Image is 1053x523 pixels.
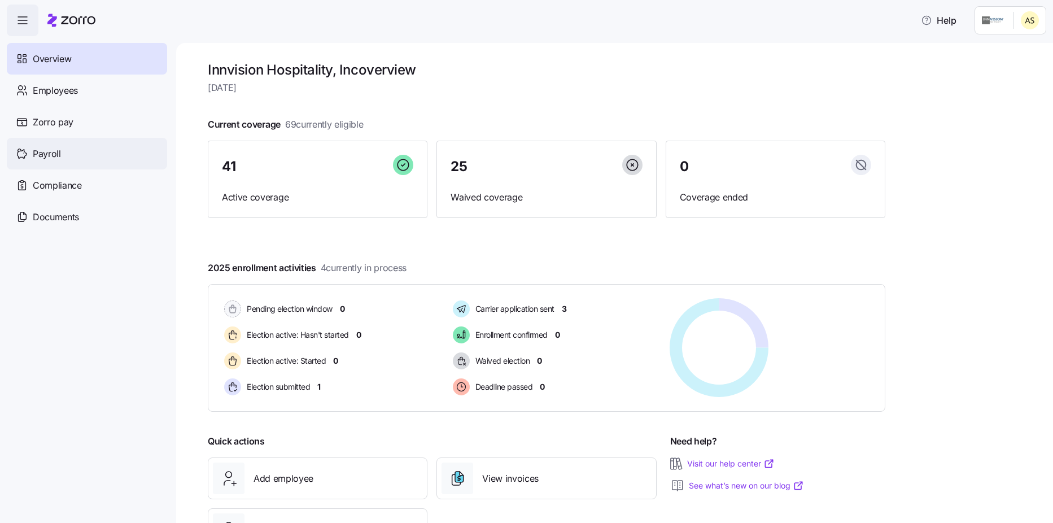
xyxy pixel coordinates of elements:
[243,381,310,393] span: Election submitted
[921,14,956,27] span: Help
[689,480,804,491] a: See what’s new on our blog
[208,81,885,95] span: [DATE]
[333,355,338,367] span: 0
[7,138,167,169] a: Payroll
[254,472,313,486] span: Add employee
[555,329,560,341] span: 0
[687,458,775,469] a: Visit our help center
[208,434,265,448] span: Quick actions
[472,303,554,315] span: Carrier application sent
[7,201,167,233] a: Documents
[222,190,413,204] span: Active coverage
[540,381,545,393] span: 0
[982,14,1004,27] img: Employer logo
[33,210,79,224] span: Documents
[7,169,167,201] a: Compliance
[222,160,235,173] span: 41
[451,190,642,204] span: Waived coverage
[670,434,717,448] span: Need help?
[285,117,364,132] span: 69 currently eligible
[340,303,345,315] span: 0
[243,355,326,367] span: Election active: Started
[33,178,82,193] span: Compliance
[451,160,467,173] span: 25
[537,355,542,367] span: 0
[208,117,364,132] span: Current coverage
[472,355,530,367] span: Waived election
[33,84,78,98] span: Employees
[472,381,533,393] span: Deadline passed
[208,61,885,79] h1: Innvision Hospitality, Inc overview
[1021,11,1039,29] img: 25966653fc60c1c706604e5d62ac2791
[912,9,965,32] button: Help
[356,329,361,341] span: 0
[472,329,548,341] span: Enrollment confirmed
[7,75,167,106] a: Employees
[7,43,167,75] a: Overview
[562,303,567,315] span: 3
[680,190,871,204] span: Coverage ended
[243,303,333,315] span: Pending election window
[317,381,321,393] span: 1
[243,329,349,341] span: Election active: Hasn't started
[321,261,407,275] span: 4 currently in process
[33,115,73,129] span: Zorro pay
[208,261,407,275] span: 2025 enrollment activities
[482,472,539,486] span: View invoices
[7,106,167,138] a: Zorro pay
[33,52,71,66] span: Overview
[680,160,689,173] span: 0
[33,147,61,161] span: Payroll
